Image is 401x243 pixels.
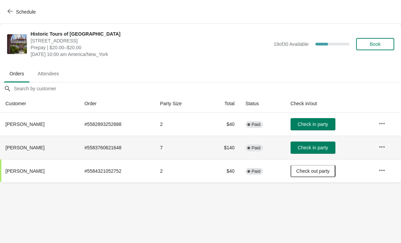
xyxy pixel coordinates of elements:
td: $40 [206,113,240,136]
span: Prepay | $20.00–$20.00 [31,44,270,51]
span: [PERSON_NAME] [5,168,45,174]
td: $40 [206,159,240,183]
td: # 5583760621648 [79,136,155,159]
span: Orders [4,68,30,80]
td: $140 [206,136,240,159]
button: Check in party [291,118,335,130]
th: Party Size [155,95,206,113]
span: Paid [251,169,260,174]
img: Historic Tours of Flagler College [7,34,27,54]
td: 2 [155,113,206,136]
button: Check out party [291,165,335,177]
span: Check out party [296,168,330,174]
input: Search by customer [14,82,401,95]
button: Check in party [291,142,335,154]
span: [PERSON_NAME] [5,121,45,127]
span: Historic Tours of [GEOGRAPHIC_DATA] [31,31,270,37]
button: Schedule [3,6,41,18]
span: Paid [251,122,260,127]
button: Book [356,38,394,50]
th: Total [206,95,240,113]
td: # 5584321052752 [79,159,155,183]
span: Schedule [16,9,36,15]
th: Status [240,95,285,113]
span: Book [370,41,381,47]
span: Attendees [32,68,65,80]
th: Check in/out [285,95,373,113]
span: Check in party [298,145,328,150]
td: # 5582893252688 [79,113,155,136]
span: Paid [251,145,260,151]
td: 2 [155,159,206,183]
span: 19 of 30 Available [274,41,309,47]
span: [PERSON_NAME] [5,145,45,150]
span: Check in party [298,121,328,127]
td: 7 [155,136,206,159]
th: Order [79,95,155,113]
span: [DATE] 10:00 am America/New_York [31,51,270,58]
span: [STREET_ADDRESS] [31,37,270,44]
